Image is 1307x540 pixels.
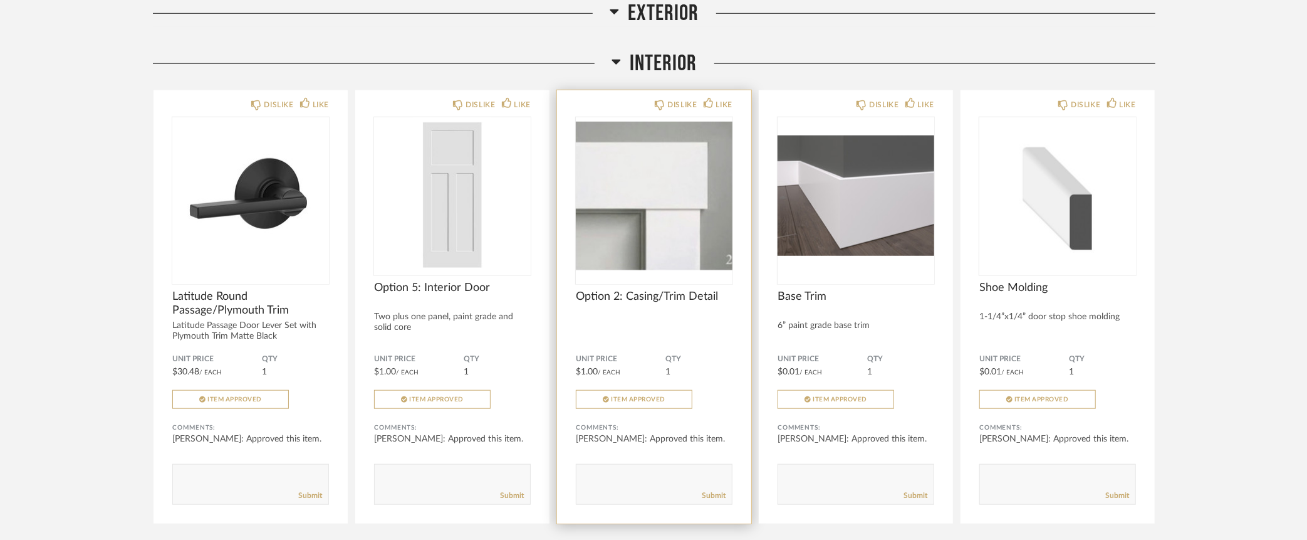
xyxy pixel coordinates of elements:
span: Item Approved [207,396,262,403]
span: Item Approved [1014,396,1069,403]
span: $0.01 [979,368,1001,376]
div: Latitude Passage Door Lever Set with Plymouth Trim Matte Black [172,320,329,342]
img: undefined [374,117,531,274]
a: Submit [1105,490,1129,501]
img: undefined [172,117,329,274]
div: 0 [172,117,329,274]
div: Comments: [979,421,1136,434]
div: Comments: [576,421,732,434]
div: Comments: [374,421,531,434]
div: Comments: [778,421,934,434]
div: 0 [778,117,934,274]
div: DISLIKE [264,98,293,111]
span: Option 2: Casing/Trim Detail [576,290,732,304]
span: Shoe Molding [979,281,1136,295]
span: QTY [464,354,531,364]
span: / Each [396,369,419,376]
span: 1 [1069,368,1074,376]
div: 6” paint grade base trim [778,320,934,331]
span: / Each [199,369,222,376]
span: Unit Price [576,354,665,364]
span: Latitude Round Passage/Plymouth Trim [172,290,329,317]
div: LIKE [918,98,934,111]
span: Unit Price [979,354,1069,364]
div: DISLIKE [1071,98,1100,111]
span: $30.48 [172,368,199,376]
div: DISLIKE [466,98,495,111]
div: Two plus one panel, paint grade and solid core [374,312,531,333]
div: Comments: [172,421,329,434]
div: [PERSON_NAME]: Approved this item. [979,433,1136,445]
div: LIKE [514,98,531,111]
div: [PERSON_NAME]: Approved this item. [576,433,732,445]
span: Item Approved [813,396,867,403]
span: 1 [867,368,872,376]
a: Submit [903,490,927,501]
span: / Each [598,369,620,376]
a: Submit [500,490,524,501]
div: DISLIKE [667,98,697,111]
img: undefined [576,117,732,274]
span: Unit Price [374,354,464,364]
div: LIKE [716,98,732,111]
span: Unit Price [778,354,867,364]
div: 1-1/4”x1/4” door stop shoe molding [979,312,1136,322]
span: 1 [262,368,267,376]
div: [PERSON_NAME]: Approved this item. [778,433,934,445]
span: Option 5: Interior Door [374,281,531,295]
a: Submit [702,490,726,501]
span: / Each [1001,369,1024,376]
span: QTY [665,354,732,364]
span: / Each [799,369,822,376]
span: Item Approved [409,396,464,403]
div: LIKE [313,98,329,111]
img: undefined [979,117,1136,274]
div: [PERSON_NAME]: Approved this item. [172,433,329,445]
span: Unit Price [172,354,262,364]
button: Item Approved [979,390,1096,409]
img: undefined [778,117,934,274]
span: QTY [867,354,934,364]
span: $1.00 [374,368,396,376]
div: [PERSON_NAME]: Approved this item. [374,433,531,445]
div: DISLIKE [869,98,898,111]
span: QTY [262,354,329,364]
span: 1 [464,368,469,376]
span: $1.00 [576,368,598,376]
span: 1 [665,368,670,376]
button: Item Approved [778,390,894,409]
button: Item Approved [374,390,491,409]
span: Interior [630,50,697,77]
button: Item Approved [172,390,289,409]
div: LIKE [1120,98,1136,111]
a: Submit [298,490,322,501]
span: Item Approved [611,396,665,403]
div: 0 [576,117,732,274]
button: Item Approved [576,390,692,409]
span: Base Trim [778,290,934,304]
span: $0.01 [778,368,799,376]
span: QTY [1069,354,1136,364]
